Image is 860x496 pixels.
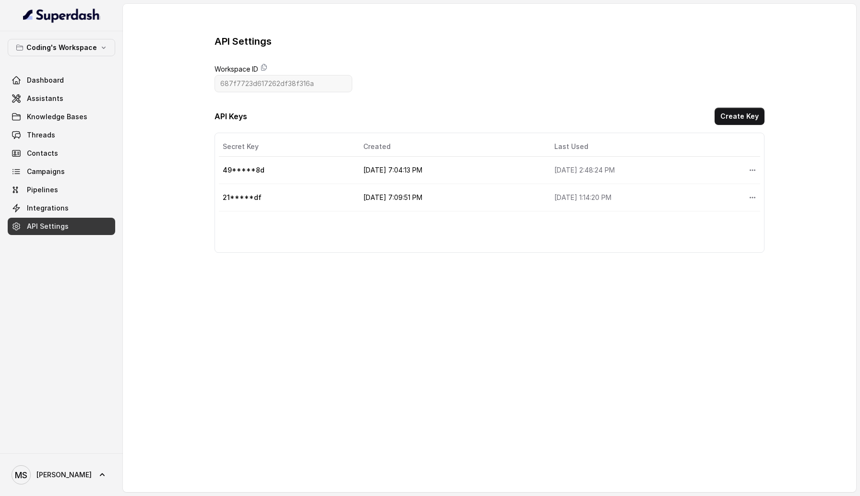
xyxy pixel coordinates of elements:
td: [DATE] 1:14:20 PM [547,184,741,211]
span: Integrations [27,203,69,213]
span: Knowledge Bases [27,112,87,122]
td: [DATE] 7:09:51 PM [356,184,547,211]
button: More options [744,189,761,206]
a: Assistants [8,90,115,107]
a: Knowledge Bases [8,108,115,125]
button: Create Key [715,108,764,125]
h3: API Keys [215,111,247,122]
a: Threads [8,126,115,144]
span: Assistants [27,94,63,103]
a: Contacts [8,145,115,162]
img: light.svg [23,8,100,23]
span: Contacts [27,149,58,158]
text: MS [15,470,27,480]
a: Pipelines [8,181,115,198]
th: Secret Key [219,137,356,157]
a: Campaigns [8,163,115,180]
span: Dashboard [27,75,64,85]
button: Coding's Workspace [8,39,115,56]
span: [PERSON_NAME] [36,470,92,480]
span: Threads [27,130,55,140]
a: API Settings [8,218,115,235]
a: Dashboard [8,72,115,89]
th: Last Used [547,137,741,157]
button: More options [744,161,761,179]
p: Coding's Workspace [26,42,97,53]
h3: API Settings [215,35,272,48]
a: Integrations [8,199,115,217]
label: Workspace ID [215,63,258,75]
th: Created [356,137,547,157]
td: [DATE] 7:04:13 PM [356,157,547,184]
span: Campaigns [27,167,65,176]
a: [PERSON_NAME] [8,461,115,488]
td: [DATE] 2:48:24 PM [547,157,741,184]
span: API Settings [27,222,69,231]
span: Pipelines [27,185,58,195]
